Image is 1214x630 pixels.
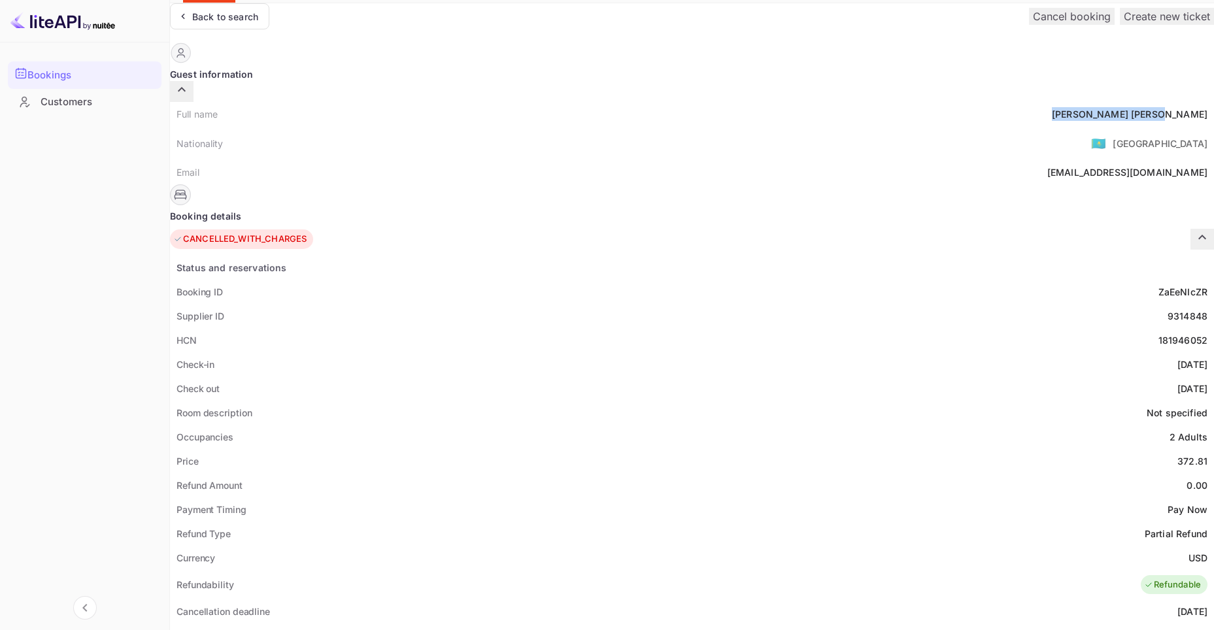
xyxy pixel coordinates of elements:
a: Customers [8,90,161,114]
button: Create new ticket [1120,8,1214,25]
div: Supplier ID [177,309,224,323]
div: 181946052 [1158,333,1207,347]
div: Back to search [192,10,258,24]
div: Status and reservations [177,261,286,274]
button: Cancel booking [1029,8,1115,25]
div: Refundability [177,578,234,591]
div: HCN [177,333,197,347]
div: Guest information [170,67,1214,81]
div: 9314848 [1168,309,1207,323]
div: Check out [177,382,220,395]
div: Check-in [177,357,214,371]
div: Bookings [8,61,161,89]
div: Partial Refund [1145,527,1207,540]
div: Customers [41,95,155,110]
div: Price [177,454,199,468]
div: Pay Now [1168,503,1207,516]
div: Email [177,165,199,179]
div: Booking ID [177,285,223,299]
div: [DATE] [1177,605,1207,618]
div: Currency [177,551,215,565]
div: Full name [177,107,218,121]
div: [GEOGRAPHIC_DATA] [1113,137,1207,150]
span: United States [1091,131,1106,155]
div: Refundable [1144,578,1202,591]
div: CANCELLED_WITH_CHARGES [173,233,307,246]
div: Refund Amount [177,478,243,492]
div: Room description [177,406,252,420]
div: [DATE] [1177,382,1207,395]
div: 372.81 [1177,454,1207,468]
img: LiteAPI logo [10,10,115,31]
div: 2 Adults [1170,430,1207,444]
a: Bookings [8,61,161,88]
div: Cancellation deadline [177,605,270,618]
div: USD [1189,551,1207,565]
div: Booking details [170,209,1214,223]
div: Customers [8,90,161,115]
div: [PERSON_NAME] [PERSON_NAME] [1052,107,1207,121]
div: Nationality [177,137,224,150]
div: 0.00 [1187,478,1207,492]
button: Collapse navigation [73,596,97,620]
div: ZaEeNIcZR [1158,285,1207,299]
div: Payment Timing [177,503,246,516]
div: Occupancies [177,430,233,444]
div: [EMAIL_ADDRESS][DOMAIN_NAME] [1047,165,1207,179]
div: [DATE] [1177,357,1207,371]
div: Refund Type [177,527,231,540]
div: Bookings [27,68,155,83]
div: Not specified [1147,406,1207,420]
